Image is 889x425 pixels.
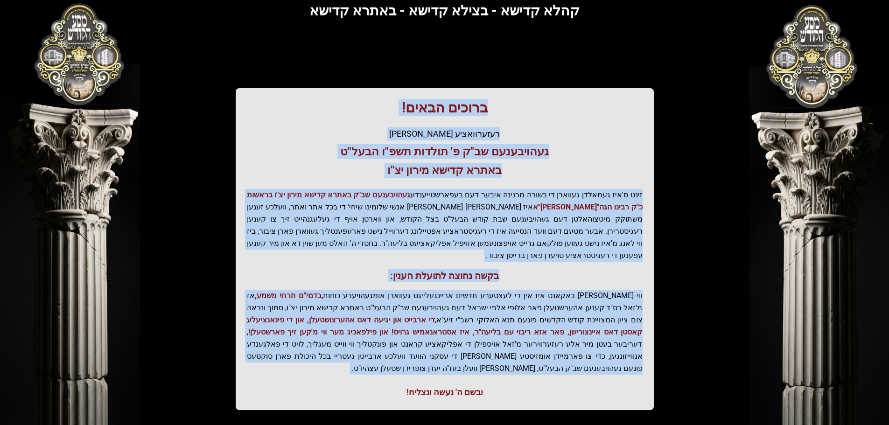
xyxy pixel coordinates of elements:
span: געהויבענעם שב"ק באתרא קדישא מירון יצ"ו בראשות כ"ק רבינו הגה"[PERSON_NAME]"א [247,190,643,211]
p: זינט ס'איז געמאלדן געווארן די בשורה מרנינה איבער דעם בעפארשטייענדע איז [PERSON_NAME] [PERSON_NAME... [247,189,643,262]
h3: בקשה נחוצה לתועלת הענין: [247,269,643,282]
span: די ארבייט און יגיעה דאס אהערצושטעלן, און די פינאנציעלע קאסטן דאס איינצורישן, פאר אזא ריבוי עם בלי... [247,315,643,336]
span: קהלא קדישא - בצילא קדישא - באתרא קדישא [309,2,580,19]
div: רעזערוואציע [PERSON_NAME] [247,127,643,140]
h3: באתרא קדישא מירון יצ"ו [247,163,643,178]
div: ובשם ה' נעשה ונצליח! [247,386,643,399]
span: בדמי"ם תרתי משמע, [255,291,322,300]
h3: געהויבענעם שב"ק פ' תולדות תשפ"ו הבעל"ט [247,144,643,159]
p: ווי [PERSON_NAME] באקאנט איז אין די לעצטערע חדשים אריינגעלייגט געווארן אומגעהויערע כוחות, אז מ'זא... [247,290,643,375]
h1: ברוכים הבאים! [247,99,643,116]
